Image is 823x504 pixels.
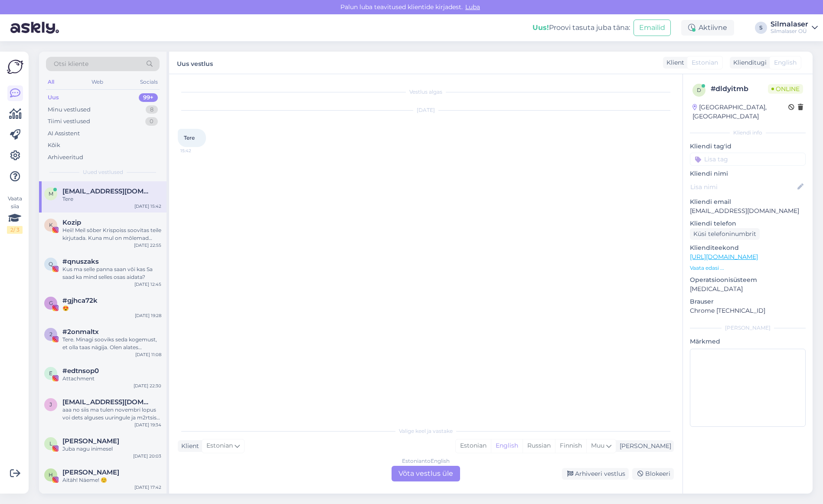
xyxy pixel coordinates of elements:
[692,103,788,121] div: [GEOGRAPHIC_DATA], [GEOGRAPHIC_DATA]
[690,182,796,192] input: Lisa nimi
[49,401,52,408] span: j
[690,253,758,261] a: [URL][DOMAIN_NAME]
[177,57,213,69] label: Uus vestlus
[62,445,161,453] div: Juba nagu inimesel
[591,442,604,449] span: Muu
[48,153,83,162] div: Arhiveeritud
[62,476,161,484] div: Aitäh! Näeme! ☺️
[49,261,53,267] span: q
[690,285,806,294] p: [MEDICAL_DATA]
[771,28,808,35] div: Silmalaser OÜ
[139,93,158,102] div: 99+
[48,105,91,114] div: Minu vestlused
[62,226,161,242] div: Heii! Meil sõber Krispoiss soovitas teile kirjutada. Kuna mul on mõlemad silmad -5 kanti, siis mõ...
[83,168,123,176] span: Uued vestlused
[523,439,555,452] div: Russian
[178,88,674,96] div: Vestlus algas
[62,195,161,203] div: Tere
[48,141,60,150] div: Kõik
[690,243,806,252] p: Klienditeekond
[62,336,161,351] div: Tere. Minagi sooviks seda kogemust, et olla taas nägija. Olen alates neljandast klassist saadik o...
[690,264,806,272] p: Vaata edasi ...
[178,442,199,451] div: Klient
[90,76,105,88] div: Web
[755,22,767,34] div: S
[134,281,161,288] div: [DATE] 12:45
[62,468,119,476] span: helen ☁️✨
[463,3,483,11] span: Luba
[206,441,233,451] span: Estonian
[49,440,52,447] span: L
[690,206,806,216] p: [EMAIL_ADDRESS][DOMAIN_NAME]
[532,23,549,32] b: Uus!
[62,187,153,195] span: merlyn.kiviste@gmail.com
[555,439,586,452] div: Finnish
[62,304,161,312] div: 😍
[690,197,806,206] p: Kliendi email
[133,453,161,459] div: [DATE] 20:03
[134,383,161,389] div: [DATE] 22:30
[62,219,81,226] span: Kozip
[62,367,99,375] span: #edtnsop0
[49,471,53,478] span: h
[7,226,23,234] div: 2 / 3
[62,328,99,336] span: #2onmaltx
[134,422,161,428] div: [DATE] 19:34
[54,59,88,69] span: Otsi kliente
[690,219,806,228] p: Kliendi telefon
[138,76,160,88] div: Socials
[690,228,760,240] div: Küsi telefoninumbrit
[49,370,52,376] span: e
[134,242,161,249] div: [DATE] 22:55
[7,195,23,234] div: Vaata siia
[48,117,90,126] div: Tiimi vestlused
[7,59,23,75] img: Askly Logo
[690,129,806,137] div: Kliendi info
[180,147,213,154] span: 15:42
[634,20,671,36] button: Emailid
[690,324,806,332] div: [PERSON_NAME]
[491,439,523,452] div: English
[134,484,161,491] div: [DATE] 17:42
[616,442,671,451] div: [PERSON_NAME]
[632,468,674,480] div: Blokeeri
[692,58,718,67] span: Estonian
[392,466,460,481] div: Võta vestlus üle
[146,105,158,114] div: 8
[774,58,797,67] span: English
[690,142,806,151] p: Kliendi tag'id
[690,153,806,166] input: Lisa tag
[145,117,158,126] div: 0
[690,337,806,346] p: Märkmed
[134,203,161,209] div: [DATE] 15:42
[62,258,99,265] span: #qnuszaks
[62,297,98,304] span: #gjhca72k
[456,439,491,452] div: Estonian
[690,169,806,178] p: Kliendi nimi
[49,190,53,197] span: m
[771,21,808,28] div: Silmalaser
[62,375,161,383] div: Attachment
[49,222,53,228] span: K
[690,275,806,285] p: Operatsioonisüsteem
[62,406,161,422] div: aaa no siis ma tulen novembri lopus voi dets alguses uuringule ja m2rtsis opile kui silm lubab . ...
[681,20,734,36] div: Aktiivne
[62,437,119,445] span: Lisabet Loigu
[49,331,52,337] span: 2
[49,300,53,306] span: g
[690,297,806,306] p: Brauser
[184,134,195,141] span: Tere
[532,23,630,33] div: Proovi tasuta juba täna:
[402,457,450,465] div: Estonian to English
[48,93,59,102] div: Uus
[62,398,153,406] span: jasmine.mahov@gmail.com
[690,306,806,315] p: Chrome [TECHNICAL_ID]
[697,87,701,93] span: d
[48,129,80,138] div: AI Assistent
[62,265,161,281] div: Kus ma selle panna saan või kas Sa saad ka mind selles osas aidata?
[178,106,674,114] div: [DATE]
[730,58,767,67] div: Klienditugi
[771,21,818,35] a: SilmalaserSilmalaser OÜ
[663,58,684,67] div: Klient
[768,84,803,94] span: Online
